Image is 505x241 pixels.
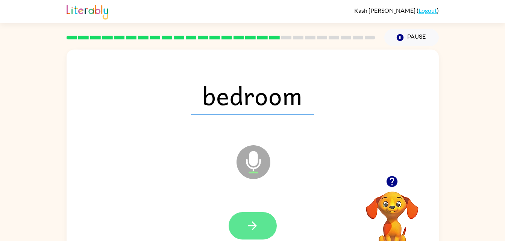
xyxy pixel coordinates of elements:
button: Pause [384,29,439,46]
img: Literably [67,3,108,20]
span: Kash [PERSON_NAME] [354,7,417,14]
span: bedroom [191,76,314,115]
div: ( ) [354,7,439,14]
a: Logout [419,7,437,14]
